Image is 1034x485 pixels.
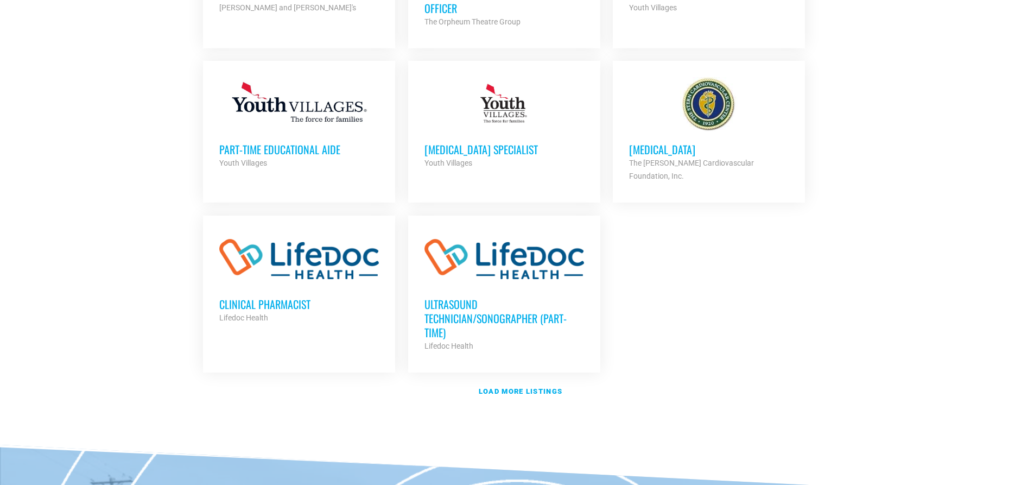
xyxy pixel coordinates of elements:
[197,379,838,404] a: Load more listings
[424,142,584,156] h3: [MEDICAL_DATA] Specialist
[219,313,268,322] strong: Lifedoc Health
[408,216,600,369] a: Ultrasound Technician/Sonographer (Part-Time) Lifedoc Health
[613,61,805,199] a: [MEDICAL_DATA] The [PERSON_NAME] Cardiovascular Foundation, Inc.
[408,61,600,186] a: [MEDICAL_DATA] Specialist Youth Villages
[424,342,473,350] strong: Lifedoc Health
[479,387,562,395] strong: Load more listings
[203,61,395,186] a: Part-Time Educational Aide Youth Villages
[629,3,677,12] strong: Youth Villages
[219,3,356,12] strong: [PERSON_NAME] and [PERSON_NAME]'s
[629,142,789,156] h3: [MEDICAL_DATA]
[219,297,379,311] h3: Clinical Pharmacist
[424,159,472,167] strong: Youth Villages
[629,159,754,180] strong: The [PERSON_NAME] Cardiovascular Foundation, Inc.
[219,142,379,156] h3: Part-Time Educational Aide
[219,159,267,167] strong: Youth Villages
[424,17,521,26] strong: The Orpheum Theatre Group
[424,297,584,339] h3: Ultrasound Technician/Sonographer (Part-Time)
[203,216,395,341] a: Clinical Pharmacist Lifedoc Health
